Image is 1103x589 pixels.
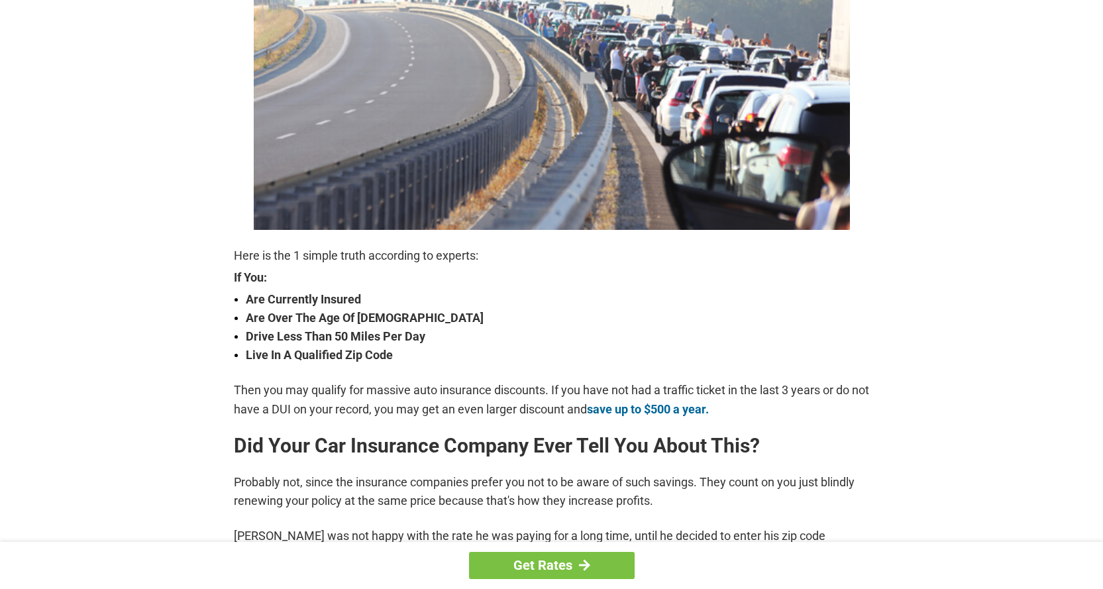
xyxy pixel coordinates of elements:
[246,309,870,327] strong: Are Over The Age Of [DEMOGRAPHIC_DATA]
[234,246,870,265] p: Here is the 1 simple truth according to experts:
[469,552,635,579] a: Get Rates
[587,402,709,416] a: save up to $500 a year.
[234,435,870,456] h2: Did Your Car Insurance Company Ever Tell You About This?
[234,381,870,418] p: Then you may qualify for massive auto insurance discounts. If you have not had a traffic ticket i...
[234,272,870,284] strong: If You:
[246,290,870,309] strong: Are Currently Insured
[234,527,870,564] p: [PERSON_NAME] was not happy with the rate he was paying for a long time, until he decided to ente...
[246,327,870,346] strong: Drive Less Than 50 Miles Per Day
[234,473,870,510] p: Probably not, since the insurance companies prefer you not to be aware of such savings. They coun...
[246,346,870,364] strong: Live In A Qualified Zip Code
